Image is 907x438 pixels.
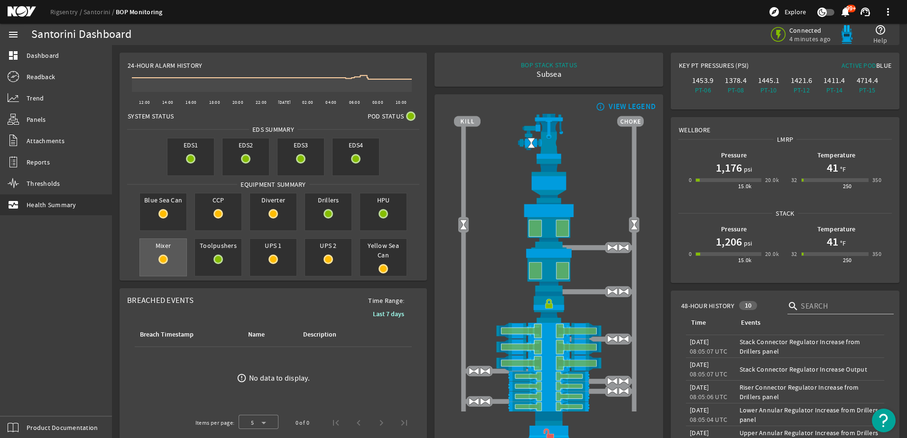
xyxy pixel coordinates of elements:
img: ShearRamOpen.png [454,339,644,355]
legacy-datetime-component: [DATE] [690,429,709,437]
div: 32 [791,249,797,259]
div: Santorini Dashboard [31,30,131,39]
div: Items per page: [195,418,235,428]
b: Temperature [817,225,856,234]
span: Explore [785,7,806,17]
div: Name [248,329,265,340]
a: Rigsentry [50,8,83,16]
span: Active Pod [842,61,877,70]
img: UpperAnnularOpen.png [454,203,644,247]
span: Drillers [305,193,352,207]
img: ValveOpen.png [468,365,480,377]
button: 99+ [840,7,850,17]
img: PipeRamOpen.png [454,391,644,401]
span: EDS SUMMARY [249,125,297,134]
div: 20.0k [765,249,779,259]
text: 20:00 [232,100,243,105]
text: 18:00 [209,100,220,105]
span: Dashboard [27,51,59,60]
span: Breached Events [127,295,194,305]
b: Pressure [721,225,747,234]
span: 24-Hour Alarm History [128,61,202,70]
span: Trend [27,93,44,103]
div: VIEW LEGEND [609,102,656,111]
span: 48-Hour History [681,301,734,310]
div: Stack Connector Regulator Increase from Drillers panel [740,337,881,356]
div: 32 [791,175,797,185]
mat-icon: info_outline [594,103,605,110]
span: Readback [27,72,55,82]
mat-icon: explore [768,6,780,18]
span: °F [838,238,846,248]
span: Product Documentation [27,423,98,432]
legacy-datetime-component: [DATE] [690,406,709,414]
div: PT-08 [721,85,750,95]
div: 1445.1 [754,76,783,85]
legacy-datetime-component: [DATE] [690,338,709,346]
div: BOP STACK STATUS [521,60,577,70]
img: Bluepod.svg [837,25,856,44]
span: HPU [360,193,407,207]
a: Santorini [83,8,116,16]
div: Key PT Pressures (PSI) [679,61,785,74]
div: 20.0k [765,175,779,185]
div: Description [302,329,369,340]
div: 0 [689,175,692,185]
div: 250 [843,182,852,191]
div: 0 of 0 [296,418,309,428]
span: UPS 1 [250,239,296,252]
div: Description [303,329,336,340]
img: ValveOpen.png [618,333,629,345]
span: 4 minutes ago [789,35,831,43]
img: RiserAdapter.png [454,114,644,159]
span: Pod Status [368,111,404,121]
div: 1411.4 [820,76,849,85]
input: Search [801,301,886,312]
button: Last 7 days [365,305,412,322]
span: Yellow Sea Can [360,239,407,262]
text: 16:00 [185,100,196,105]
span: Diverter [250,193,296,207]
img: ValveOpen.png [618,385,629,397]
b: Last 7 days [373,310,404,319]
button: Open Resource Center [872,409,896,432]
div: PT-06 [688,85,717,95]
span: Reports [27,157,50,167]
div: PT-15 [853,85,882,95]
h1: 1,206 [716,234,742,249]
img: ValveOpen.png [480,396,491,407]
div: Riser Connector Regulator Increase from Drillers panel [740,383,881,401]
text: [DATE] [278,100,291,105]
div: Lower Annular Regulator Increase from Drillers panel [740,405,881,424]
img: ValveOpen.png [607,242,618,253]
b: Temperature [817,151,856,160]
img: ValveOpen.png [607,375,618,387]
img: FlexJoint.png [454,159,644,203]
button: more_vert [877,0,899,23]
text: 04:00 [325,100,336,105]
span: Toolpushers [195,239,241,252]
div: 350 [872,249,881,259]
div: Time [690,318,728,328]
img: ShearRamOpen.png [454,323,644,339]
img: ValveOpen.png [607,333,618,345]
span: Help [873,36,887,45]
legacy-datetime-component: 08:05:07 UTC [690,370,727,378]
span: Equipment Summary [237,180,309,189]
legacy-datetime-component: [DATE] [690,360,709,369]
span: UPS 2 [305,239,352,252]
span: EDS2 [222,138,269,152]
div: PT-14 [820,85,849,95]
div: 10 [739,301,758,310]
img: ValveOpen.png [618,375,629,387]
div: Wellbore [671,118,899,135]
h1: 41 [827,160,838,175]
b: Pressure [721,151,747,160]
legacy-datetime-component: 08:05:07 UTC [690,347,727,356]
div: 1378.4 [721,76,750,85]
img: LowerAnnularOpen.png [454,247,644,291]
mat-icon: notifications [840,6,851,18]
img: Valve2Open.png [629,219,640,231]
mat-icon: error_outline [237,373,247,383]
i: search [787,301,799,312]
